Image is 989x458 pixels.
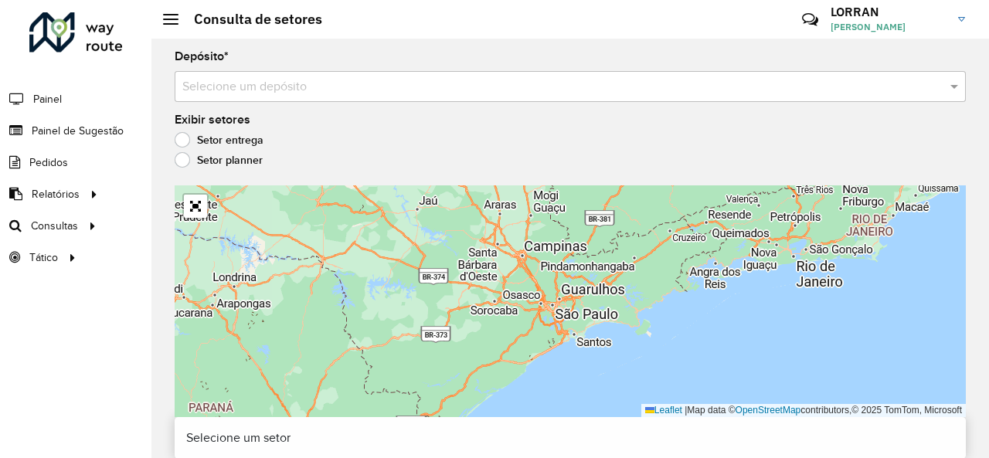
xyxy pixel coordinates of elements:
[685,405,687,416] span: |
[32,186,80,202] span: Relatórios
[29,249,58,266] span: Tático
[175,132,263,148] label: Setor entrega
[831,20,947,34] span: [PERSON_NAME]
[178,11,322,28] h2: Consulta de setores
[184,195,207,218] a: Abrir mapa em tela cheia
[33,91,62,107] span: Painel
[29,154,68,171] span: Pedidos
[645,405,682,416] a: Leaflet
[175,110,250,129] label: Exibir setores
[175,47,229,66] label: Depósito
[31,218,78,234] span: Consultas
[175,152,263,168] label: Setor planner
[794,3,827,36] a: Contato Rápido
[736,405,801,416] a: OpenStreetMap
[641,404,966,417] div: Map data © contributors,© 2025 TomTom, Microsoft
[32,123,124,139] span: Painel de Sugestão
[831,5,947,19] h3: LORRAN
